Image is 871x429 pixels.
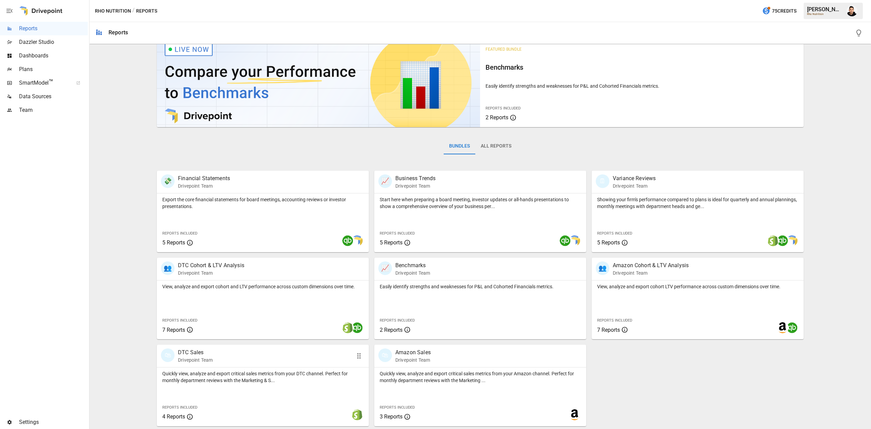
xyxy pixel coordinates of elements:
[787,235,798,246] img: smart model
[597,239,620,246] span: 5 Reports
[486,114,508,121] span: 2 Reports
[380,231,415,236] span: Reports Included
[395,348,431,357] p: Amazon Sales
[777,235,788,246] img: quickbooks
[162,318,197,323] span: Reports Included
[597,231,632,236] span: Reports Included
[380,327,402,333] span: 2 Reports
[380,283,581,290] p: Easily identify strengths and weaknesses for P&L and Cohorted Financials metrics.
[768,235,778,246] img: shopify
[178,174,230,183] p: Financial Statements
[162,231,197,236] span: Reports Included
[807,6,842,13] div: [PERSON_NAME]
[597,318,632,323] span: Reports Included
[759,5,799,17] button: 75Credits
[162,196,363,210] p: Export the core financial statements for board meetings, accounting reviews or investor presentat...
[161,261,175,275] div: 👥
[842,1,861,20] button: Francisco Sanchez
[162,370,363,384] p: Quickly view, analyze and export critical sales metrics from your DTC channel. Perfect for monthl...
[178,270,244,276] p: Drivepoint Team
[19,92,88,101] span: Data Sources
[380,239,402,246] span: 5 Reports
[161,174,175,188] div: 💸
[178,183,230,189] p: Drivepoint Team
[342,235,353,246] img: quickbooks
[486,106,521,110] span: Reports Included
[807,13,842,16] div: Rho Nutrition
[19,52,88,60] span: Dashboards
[19,106,88,114] span: Team
[161,348,175,362] div: 🛍
[613,270,689,276] p: Drivepoint Team
[597,327,620,333] span: 7 Reports
[772,7,796,15] span: 75 Credits
[569,235,580,246] img: smart model
[352,409,363,420] img: shopify
[49,78,53,86] span: ™
[395,357,431,363] p: Drivepoint Team
[847,5,857,16] img: Francisco Sanchez
[162,283,363,290] p: View, analyze and export cohort and LTV performance across custom dimensions over time.
[395,174,435,183] p: Business Trends
[597,283,798,290] p: View, analyze and export cohort LTV performance across custom dimensions over time.
[342,322,353,333] img: shopify
[19,38,88,46] span: Dazzler Studio
[378,261,392,275] div: 📈
[380,413,402,420] span: 3 Reports
[162,327,185,333] span: 7 Reports
[178,348,213,357] p: DTC Sales
[162,239,185,246] span: 5 Reports
[596,174,609,188] div: 🗓
[380,405,415,410] span: Reports Included
[444,138,475,154] button: Bundles
[178,261,244,270] p: DTC Cohort & LTV Analysis
[352,235,363,246] img: smart model
[19,79,69,87] span: SmartModel
[378,174,392,188] div: 📈
[395,270,430,276] p: Drivepoint Team
[486,62,798,73] h6: Benchmarks
[95,7,131,15] button: Rho Nutrition
[380,196,581,210] p: Start here when preparing a board meeting, investor updates or all-hands presentations to show a ...
[787,322,798,333] img: quickbooks
[19,418,88,426] span: Settings
[486,83,798,89] p: Easily identify strengths and weaknesses for P&L and Cohorted Financials metrics.
[486,47,522,52] span: Featured Bundle
[19,65,88,73] span: Plans
[352,322,363,333] img: quickbooks
[613,183,656,189] p: Drivepoint Team
[178,357,213,363] p: Drivepoint Team
[162,413,185,420] span: 4 Reports
[475,138,517,154] button: All Reports
[378,348,392,362] div: 🛍
[597,196,798,210] p: Showing your firm's performance compared to plans is ideal for quarterly and annual plannings, mo...
[380,318,415,323] span: Reports Included
[596,261,609,275] div: 👥
[109,29,128,36] div: Reports
[157,39,480,127] img: video thumbnail
[613,174,656,183] p: Variance Reviews
[569,409,580,420] img: amazon
[395,183,435,189] p: Drivepoint Team
[132,7,135,15] div: /
[19,24,88,33] span: Reports
[613,261,689,270] p: Amazon Cohort & LTV Analysis
[162,405,197,410] span: Reports Included
[777,322,788,333] img: amazon
[395,261,430,270] p: Benchmarks
[380,370,581,384] p: Quickly view, analyze and export critical sales metrics from your Amazon channel. Perfect for mon...
[560,235,571,246] img: quickbooks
